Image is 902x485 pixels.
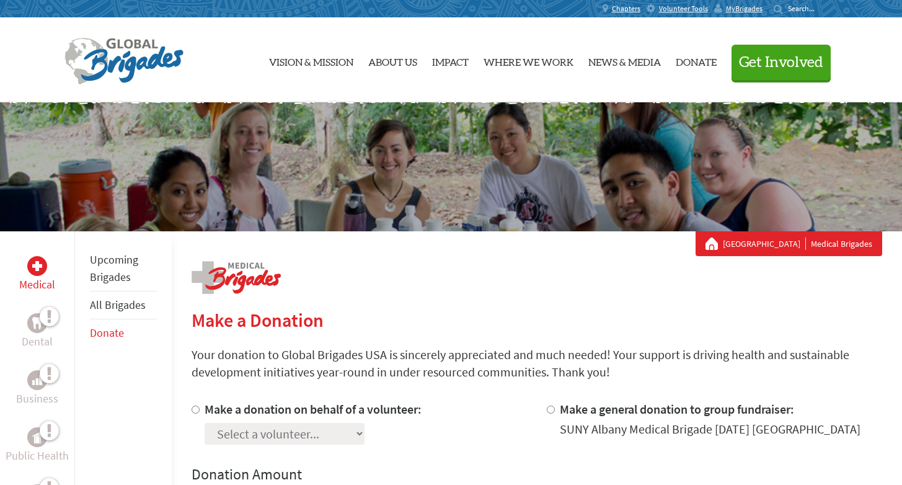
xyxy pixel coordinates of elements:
[432,28,469,92] a: Impact
[368,28,417,92] a: About Us
[22,333,53,350] p: Dental
[192,346,882,381] p: Your donation to Global Brigades USA is sincerely appreciated and much needed! Your support is dr...
[19,256,55,293] a: MedicalMedical
[588,28,661,92] a: News & Media
[90,319,157,347] li: Donate
[192,261,281,294] img: logo-medical.png
[27,427,47,447] div: Public Health
[32,375,42,385] img: Business
[484,28,573,92] a: Where We Work
[705,238,872,250] div: Medical Brigades
[32,431,42,443] img: Public Health
[90,326,124,340] a: Donate
[6,427,69,465] a: Public HealthPublic Health
[32,261,42,271] img: Medical
[726,4,763,14] span: MyBrigades
[16,390,58,407] p: Business
[90,252,138,284] a: Upcoming Brigades
[269,28,353,92] a: Vision & Mission
[90,291,157,319] li: All Brigades
[192,309,882,331] h2: Make a Donation
[659,4,708,14] span: Volunteer Tools
[723,238,806,250] a: [GEOGRAPHIC_DATA]
[19,276,55,293] p: Medical
[192,465,882,484] h4: Donation Amount
[560,401,794,417] label: Make a general donation to group fundraiser:
[16,370,58,407] a: BusinessBusiness
[788,4,823,13] input: Search...
[6,447,69,465] p: Public Health
[612,4,640,14] span: Chapters
[27,370,47,390] div: Business
[732,45,831,80] button: Get Involved
[560,420,860,438] div: SUNY Albany Medical Brigade [DATE] [GEOGRAPHIC_DATA]
[739,55,823,70] span: Get Involved
[27,313,47,333] div: Dental
[676,28,717,92] a: Donate
[64,38,183,85] img: Global Brigades Logo
[22,313,53,350] a: DentalDental
[27,256,47,276] div: Medical
[32,317,42,329] img: Dental
[205,401,422,417] label: Make a donation on behalf of a volunteer:
[90,246,157,291] li: Upcoming Brigades
[90,298,146,312] a: All Brigades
